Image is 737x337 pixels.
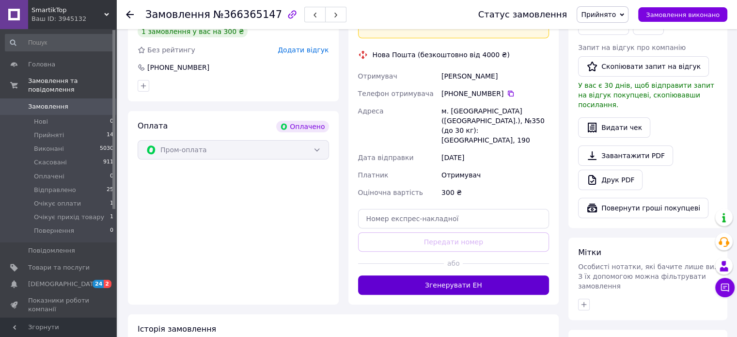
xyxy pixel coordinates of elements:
[147,46,195,54] span: Без рейтингу
[34,144,64,153] span: Виконані
[439,67,551,85] div: [PERSON_NAME]
[444,258,463,268] span: або
[28,246,75,255] span: Повідомлення
[138,324,216,334] span: Історія замовлення
[34,226,74,235] span: Повернення
[34,199,81,208] span: Очікує оплати
[107,131,113,140] span: 14
[34,172,64,181] span: Оплачені
[358,171,389,179] span: Платник
[578,145,673,166] a: Завантажити PDF
[358,90,434,97] span: Телефон отримувача
[138,121,168,130] span: Оплата
[138,26,248,37] div: 1 замовлення у вас на 300 ₴
[126,10,134,19] div: Повернутися назад
[93,280,104,288] span: 24
[715,278,735,297] button: Чат з покупцем
[358,107,384,115] span: Адреса
[478,10,567,19] div: Статус замовлення
[110,172,113,181] span: 0
[34,131,64,140] span: Прийняті
[145,9,210,20] span: Замовлення
[646,11,720,18] span: Замовлення виконано
[28,60,55,69] span: Головна
[28,296,90,314] span: Показники роботи компанії
[439,166,551,184] div: Отримувач
[578,56,709,77] button: Скопіювати запит на відгук
[28,102,68,111] span: Замовлення
[28,263,90,272] span: Товари та послуги
[358,189,423,196] span: Оціночна вартість
[213,9,282,20] span: №366365147
[581,11,616,18] span: Прийнято
[34,213,104,222] span: Очікує прихід товару
[578,81,714,109] span: У вас є 30 днів, щоб відправити запит на відгук покупцеві, скопіювавши посилання.
[441,89,549,98] div: [PHONE_NUMBER]
[34,186,76,194] span: Відправлено
[578,117,650,138] button: Видати чек
[146,63,210,72] div: [PHONE_NUMBER]
[578,248,601,257] span: Мітки
[31,6,104,15] span: SmartikTop
[34,117,48,126] span: Нові
[104,280,111,288] span: 2
[358,72,397,80] span: Отримувач
[578,170,643,190] a: Друк PDF
[358,154,414,161] span: Дата відправки
[110,226,113,235] span: 0
[107,186,113,194] span: 25
[358,275,549,295] button: Згенерувати ЕН
[370,50,512,60] div: Нова Пошта (безкоштовно від 4000 ₴)
[103,158,113,167] span: 911
[28,280,100,289] span: [DEMOGRAPHIC_DATA]
[100,144,113,153] span: 5030
[358,209,549,228] input: Номер експрес-накладної
[578,44,686,51] span: Запит на відгук про компанію
[31,15,116,23] div: Ваш ID: 3945132
[5,34,114,51] input: Пошук
[110,213,113,222] span: 1
[439,102,551,149] div: м. [GEOGRAPHIC_DATA] ([GEOGRAPHIC_DATA].), №350 (до 30 кг): [GEOGRAPHIC_DATA], 190
[278,46,329,54] span: Додати відгук
[439,149,551,166] div: [DATE]
[439,184,551,201] div: 300 ₴
[638,7,727,22] button: Замовлення виконано
[276,121,329,132] div: Оплачено
[34,158,67,167] span: Скасовані
[578,198,708,218] button: Повернути гроші покупцеві
[110,117,113,126] span: 0
[578,263,716,290] span: Особисті нотатки, які бачите лише ви. З їх допомогою можна фільтрувати замовлення
[28,77,116,94] span: Замовлення та повідомлення
[110,199,113,208] span: 1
